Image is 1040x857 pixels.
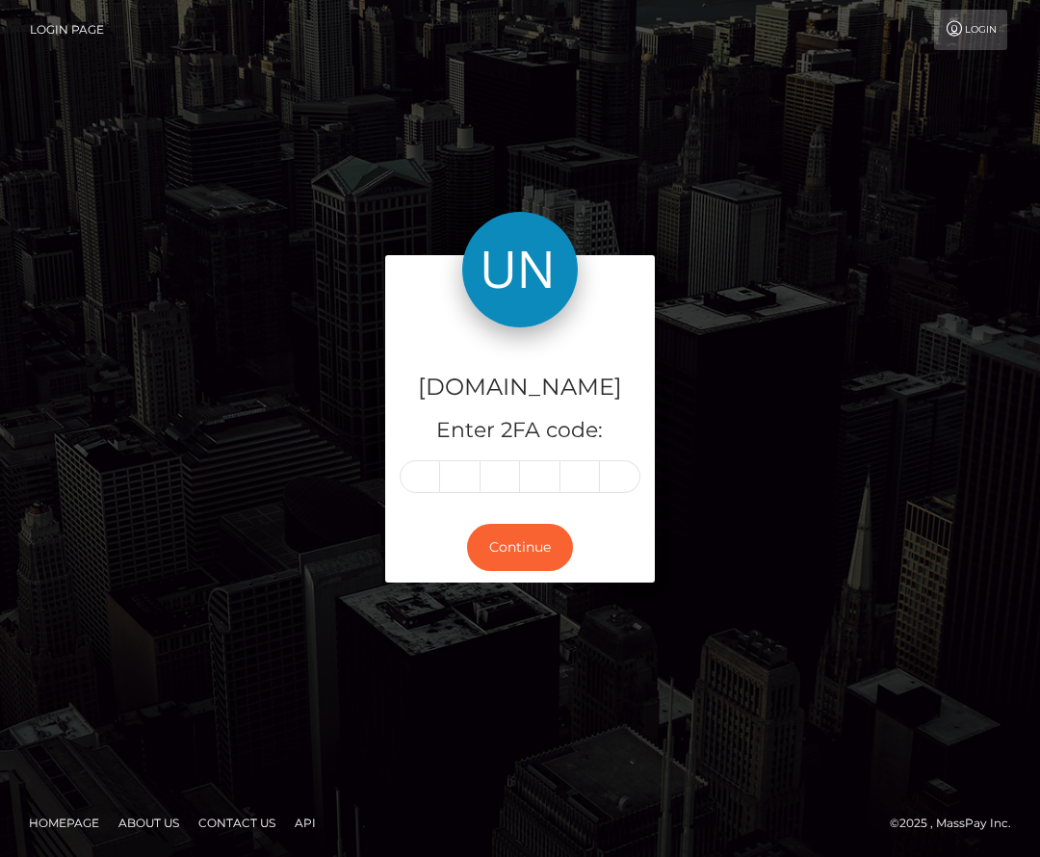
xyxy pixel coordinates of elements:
a: Contact Us [191,808,283,838]
div: © 2025 , MassPay Inc. [890,813,1026,834]
a: About Us [111,808,187,838]
img: Unlockt.me [462,212,578,327]
h5: Enter 2FA code: [400,416,640,446]
a: Login Page [30,10,104,50]
h4: [DOMAIN_NAME] [400,371,640,404]
a: API [287,808,324,838]
a: Login [934,10,1007,50]
button: Continue [467,524,573,571]
a: Homepage [21,808,107,838]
